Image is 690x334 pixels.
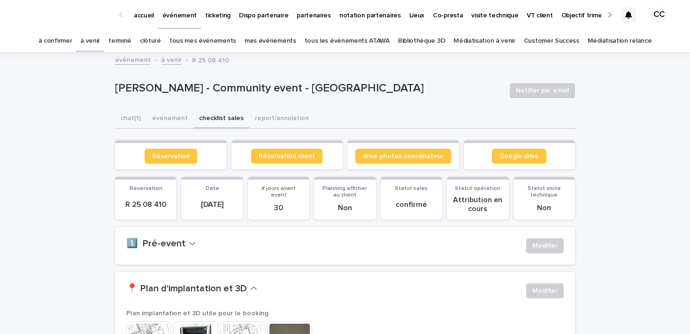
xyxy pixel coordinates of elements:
span: Planning afficher au client [322,186,367,198]
span: # jours avant event [261,186,296,198]
a: à venir [80,30,100,52]
span: Modifier [532,286,558,296]
button: 📍 Plan d'implantation et 3D [126,283,257,295]
div: CC [652,8,667,23]
span: Modifier [532,241,558,250]
span: drive photos coordinateur [363,153,444,159]
a: Customer Success [524,30,579,52]
span: Plan implantation et 3D utile pour le booking [126,310,268,317]
button: checklist sales [193,109,249,129]
p: Non [519,204,569,213]
a: terminé [108,30,131,52]
span: Réservation [152,153,190,159]
span: Reservation [130,186,162,191]
span: Réservation client [259,153,315,159]
a: Réservation [145,149,197,164]
a: Réservation client [251,149,322,164]
h2: 1️⃣ Pré-event [126,238,185,250]
span: Statut opération [455,186,500,191]
p: 30 [253,204,304,213]
button: Modifier [526,283,564,298]
span: Google drive [499,153,539,159]
button: chat (1) [115,109,146,129]
p: confirmé [386,200,437,209]
span: Statut sales [395,186,428,191]
button: Notifier par email [510,83,575,98]
a: tous les événements ATAWA [305,30,390,52]
img: Ls34BcGeRexTGTNfXpUC [19,6,110,24]
p: Non [320,204,370,213]
button: Modifier [526,238,564,253]
p: [DATE] [187,200,237,209]
button: report/annulation [249,109,314,129]
button: 1️⃣ Pré-event [126,238,196,250]
a: clôturé [140,30,161,52]
a: Google drive [492,149,546,164]
a: Bibliothèque 3D [398,30,445,52]
button: événement [146,109,193,129]
span: Date [206,186,219,191]
a: mes événements [245,30,296,52]
a: à confirmer [38,30,72,52]
p: R 25 08 410 [192,54,229,65]
a: événement [115,54,151,65]
a: à venir [161,54,182,65]
p: Attribution en cours [452,196,503,213]
span: Notifier par email [516,86,569,95]
a: Médiatisation relance [588,30,652,52]
a: Médiatisation à venir [453,30,515,52]
h2: 📍 Plan d'implantation et 3D [126,283,247,295]
span: Statut visite technique [528,186,561,198]
a: tous mes événements [169,30,236,52]
p: R 25 08 410 [121,200,171,209]
a: drive photos coordinateur [355,149,451,164]
p: [PERSON_NAME] - Community event - [GEOGRAPHIC_DATA] [115,82,502,95]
